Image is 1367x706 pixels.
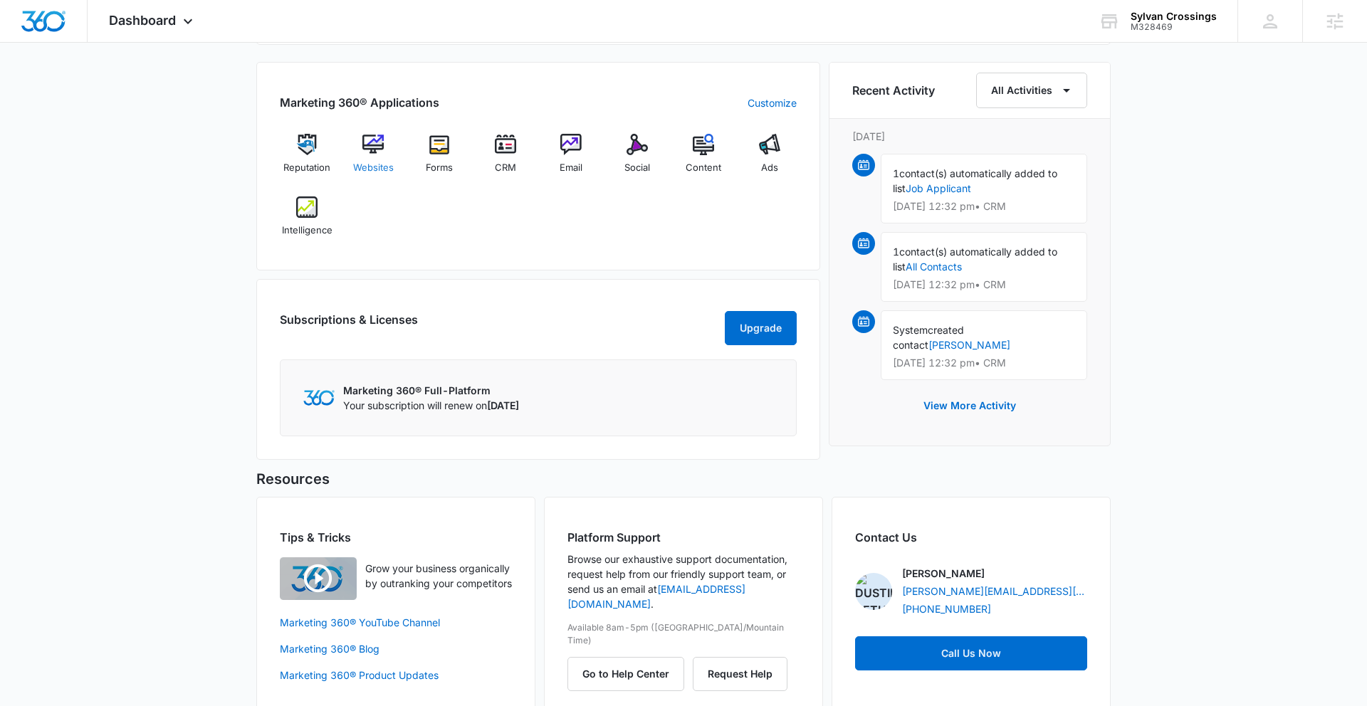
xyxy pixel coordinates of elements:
p: Available 8am-5pm ([GEOGRAPHIC_DATA]/Mountain Time) [567,621,800,647]
a: Websites [346,134,401,185]
h5: Resources [256,468,1111,490]
span: 1 [893,167,899,179]
img: Marketing 360 Logo [303,390,335,405]
span: contact(s) automatically added to list [893,167,1057,194]
div: account id [1131,22,1217,32]
span: contact(s) automatically added to list [893,246,1057,273]
span: Email [560,161,582,175]
a: Ads [742,134,797,185]
span: Reputation [283,161,330,175]
p: Your subscription will renew on [343,398,519,413]
span: [DATE] [487,399,519,411]
p: [DATE] 12:32 pm • CRM [893,201,1075,211]
a: Request Help [693,668,787,680]
span: Ads [761,161,778,175]
div: account name [1131,11,1217,22]
span: System [893,324,928,336]
h6: Recent Activity [852,82,935,99]
p: [DATE] 12:32 pm • CRM [893,358,1075,368]
a: [PERSON_NAME][EMAIL_ADDRESS][PERSON_NAME][DOMAIN_NAME] [902,584,1087,599]
img: Quick Overview Video [280,557,357,600]
a: Content [676,134,731,185]
button: Request Help [693,657,787,691]
button: View More Activity [909,389,1030,423]
span: Forms [426,161,453,175]
span: created contact [893,324,964,351]
a: Go to Help Center [567,668,693,680]
p: [PERSON_NAME] [902,566,985,581]
h2: Tips & Tricks [280,529,512,546]
span: Intelligence [282,223,332,238]
p: Marketing 360® Full-Platform [343,383,519,398]
a: Email [544,134,599,185]
a: Job Applicant [906,182,971,194]
a: Marketing 360® YouTube Channel [280,615,512,630]
a: Call Us Now [855,636,1087,670]
button: Upgrade [725,311,797,345]
span: CRM [495,161,516,175]
a: Customize [748,95,797,110]
span: Websites [353,161,394,175]
span: 1 [893,246,899,258]
h2: Contact Us [855,529,1087,546]
a: All Contacts [906,260,962,273]
a: [PHONE_NUMBER] [902,601,991,616]
h2: Subscriptions & Licenses [280,311,418,339]
h2: Marketing 360® Applications [280,94,439,111]
span: Content [686,161,721,175]
p: Browse our exhaustive support documentation, request help from our friendly support team, or send... [567,552,800,611]
a: CRM [478,134,533,185]
a: Marketing 360® Blog [280,641,512,656]
p: [DATE] 12:32 pm • CRM [893,280,1075,290]
a: Forms [412,134,467,185]
a: Marketing 360® Product Updates [280,668,512,683]
p: Grow your business organically by outranking your competitors [365,561,512,591]
a: Social [610,134,665,185]
p: [DATE] [852,129,1087,144]
a: Reputation [280,134,335,185]
button: All Activities [976,73,1087,108]
button: Go to Help Center [567,657,684,691]
span: Social [624,161,650,175]
a: Intelligence [280,196,335,248]
h2: Platform Support [567,529,800,546]
a: [PERSON_NAME] [928,339,1010,351]
span: Dashboard [109,13,176,28]
img: Dustin Bethel [855,573,892,610]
